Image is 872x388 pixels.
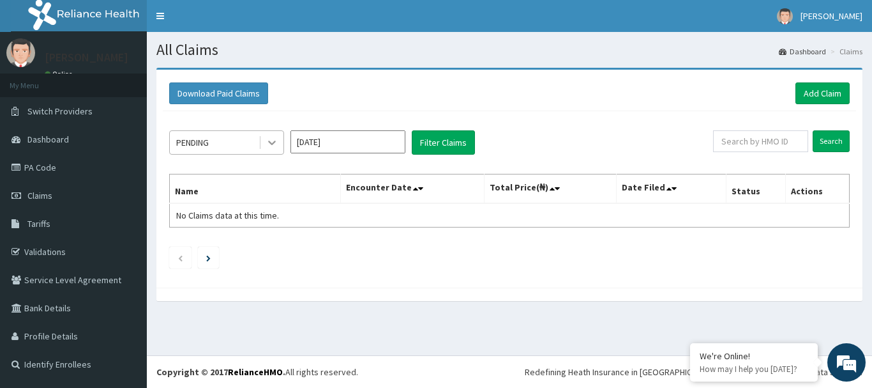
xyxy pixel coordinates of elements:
[170,175,341,204] th: Name
[156,366,285,378] strong: Copyright © 2017 .
[827,46,862,57] li: Claims
[801,10,862,22] span: [PERSON_NAME]
[813,130,850,152] input: Search
[617,175,726,204] th: Date Filed
[45,52,128,63] p: [PERSON_NAME]
[147,355,872,388] footer: All rights reserved.
[779,46,826,57] a: Dashboard
[206,252,211,263] a: Next page
[484,175,617,204] th: Total Price(₦)
[713,130,808,152] input: Search by HMO ID
[726,175,786,204] th: Status
[27,218,50,229] span: Tariffs
[785,175,849,204] th: Actions
[525,366,862,378] div: Redefining Heath Insurance in [GEOGRAPHIC_DATA] using Telemedicine and Data Science!
[45,70,75,79] a: Online
[27,190,52,201] span: Claims
[27,105,93,117] span: Switch Providers
[290,130,405,153] input: Select Month and Year
[412,130,475,155] button: Filter Claims
[176,210,279,221] span: No Claims data at this time.
[27,134,69,145] span: Dashboard
[176,136,209,149] div: PENDING
[700,364,808,375] p: How may I help you today?
[6,38,35,67] img: User Image
[169,82,268,104] button: Download Paid Claims
[228,366,283,378] a: RelianceHMO
[341,175,484,204] th: Encounter Date
[777,8,793,24] img: User Image
[700,350,808,362] div: We're Online!
[177,252,183,263] a: Previous page
[156,42,862,58] h1: All Claims
[795,82,850,104] a: Add Claim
